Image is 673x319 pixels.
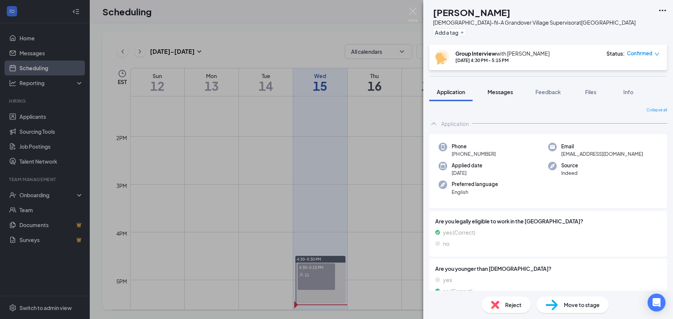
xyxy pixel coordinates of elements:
button: PlusAdd a tag [433,28,466,36]
span: Are you younger than [DEMOGRAPHIC_DATA]? [435,264,661,273]
h1: [PERSON_NAME] [433,6,510,19]
span: no [443,239,449,248]
span: down [654,52,660,57]
span: Are you legally eligible to work in the [GEOGRAPHIC_DATA]? [435,217,661,225]
span: Reject [505,301,522,309]
span: Files [585,89,596,95]
svg: Plus [460,30,464,35]
span: Confirmed [627,50,652,57]
div: [DEMOGRAPHIC_DATA]-fil-A Grandover Village Supervisor at [GEOGRAPHIC_DATA] [433,19,636,26]
span: [PHONE_NUMBER] [452,150,496,158]
span: [DATE] [452,169,482,177]
span: yes (Correct) [443,228,475,236]
span: Preferred language [452,180,498,188]
span: Info [623,89,633,95]
div: with [PERSON_NAME] [455,50,550,57]
span: Email [561,143,643,150]
div: Application [441,120,469,127]
div: Status : [606,50,625,57]
b: Group Interview [455,50,496,57]
span: English [452,188,498,196]
div: Open Intercom Messenger [648,294,666,312]
span: [EMAIL_ADDRESS][DOMAIN_NAME] [561,150,643,158]
span: Move to stage [564,301,600,309]
span: Source [561,162,578,169]
svg: ChevronUp [429,119,438,128]
span: Indeed [561,169,578,177]
span: Feedback [535,89,561,95]
svg: Ellipses [658,6,667,15]
div: [DATE] 4:30 PM - 5:15 PM [455,57,550,64]
span: Phone [452,143,496,150]
span: Collapse all [646,107,667,113]
span: no (Correct) [443,287,473,295]
span: Applied date [452,162,482,169]
span: yes [443,276,452,284]
span: Messages [488,89,513,95]
span: Application [437,89,465,95]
